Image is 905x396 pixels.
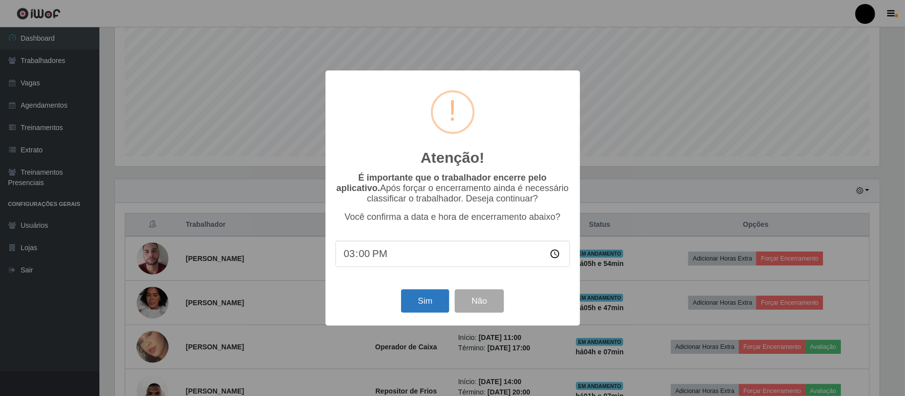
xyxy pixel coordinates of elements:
[335,173,570,204] p: Após forçar o encerramento ainda é necessário classificar o trabalhador. Deseja continuar?
[335,212,570,222] p: Você confirma a data e hora de encerramento abaixo?
[455,289,504,313] button: Não
[401,289,449,313] button: Sim
[336,173,547,193] b: É importante que o trabalhador encerre pelo aplicativo.
[420,149,484,167] h2: Atenção!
